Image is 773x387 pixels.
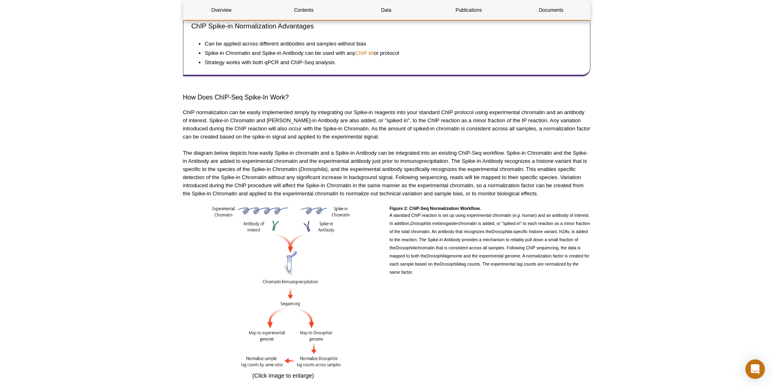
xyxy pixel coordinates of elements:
[183,149,590,198] p: The diagram below depicts how easily Spike-in chromatin and a Spike-in Antibody can be integrated...
[440,262,460,266] em: Drosophila
[513,0,589,20] a: Documents
[390,213,590,275] span: A standard ChIP reaction is set up using experimental chromatin ( . human) and an antibody of int...
[205,37,574,48] li: Can be applied across different antibodies and samples without bias
[300,166,326,172] em: Drosophila
[396,245,416,250] em: Drosophila
[183,0,260,20] a: Overview
[431,0,507,20] a: Publications
[183,108,590,141] p: ChIP normalization can be easily implemented simply by integrating our Spike-in reagents into you...
[212,206,354,368] img: Click on the image to enlarge it.
[492,229,512,234] em: Drosophila
[205,48,574,57] li: Spike-in Chromatin and Spike-in Antibody can be used with any or protocol
[411,221,458,226] em: Drosophila melanogaster
[192,22,582,31] h2: ChIP Spike-in Normalization Advantages
[205,57,574,67] li: Strategy works with both qPCR and ChIP-Seq analysis
[183,93,590,102] h3: How Does ChIP-Seq Spike-In Work?
[426,253,447,258] em: Drosophila
[390,206,590,211] h4: Figure 2: ChIP-Seq Normalization Workflow.
[745,359,765,379] div: Open Intercom Messenger
[348,0,424,20] a: Data
[355,49,374,57] a: ChIP kit
[183,372,384,379] h4: (Click image to enlarge)
[514,213,520,218] em: e.g
[266,0,342,20] a: Contents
